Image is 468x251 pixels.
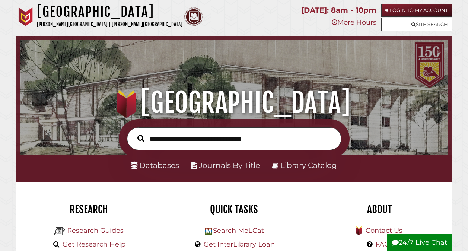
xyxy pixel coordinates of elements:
[280,161,337,170] a: Library Catalog
[332,18,376,26] a: More Hours
[381,4,452,17] a: Login to My Account
[37,4,182,20] h1: [GEOGRAPHIC_DATA]
[376,240,393,248] a: FAQs
[213,226,264,235] a: Search MeLCat
[27,86,441,119] h1: [GEOGRAPHIC_DATA]
[54,226,65,237] img: Hekman Library Logo
[381,18,452,31] a: Site Search
[134,133,148,144] button: Search
[37,20,182,29] p: [PERSON_NAME][GEOGRAPHIC_DATA] | [PERSON_NAME][GEOGRAPHIC_DATA]
[366,226,402,235] a: Contact Us
[205,228,212,235] img: Hekman Library Logo
[199,161,260,170] a: Journals By Title
[63,240,125,248] a: Get Research Help
[67,226,124,235] a: Research Guides
[16,7,35,26] img: Calvin University
[204,240,275,248] a: Get InterLibrary Loan
[312,203,446,216] h2: About
[22,203,156,216] h2: Research
[167,203,301,216] h2: Quick Tasks
[301,4,376,17] p: [DATE]: 8am - 10pm
[184,7,203,26] img: Calvin Theological Seminary
[137,134,144,142] i: Search
[131,161,179,170] a: Databases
